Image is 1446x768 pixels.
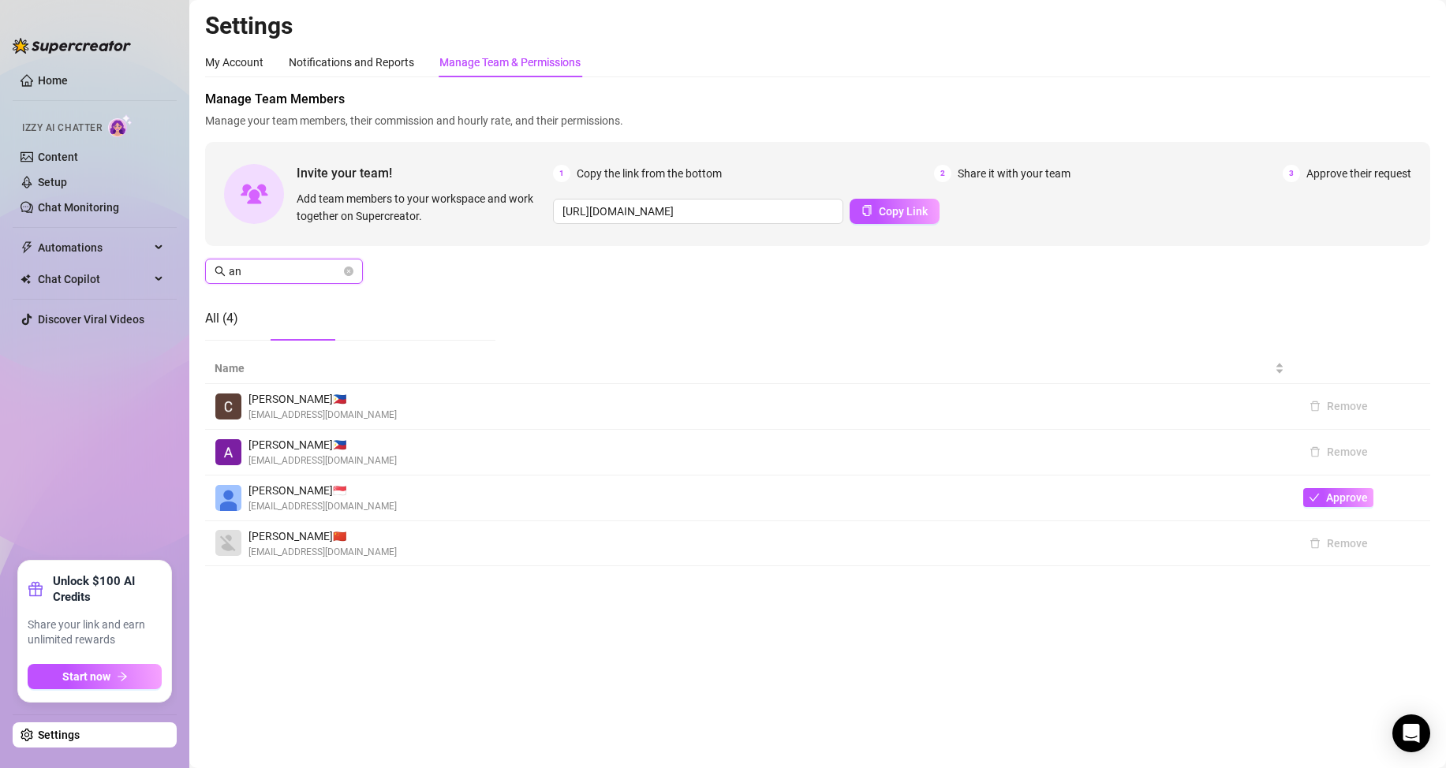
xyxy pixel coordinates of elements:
[1306,165,1411,182] span: Approve their request
[205,54,263,71] div: My Account
[38,235,150,260] span: Automations
[22,121,102,136] span: Izzy AI Chatter
[215,266,226,277] span: search
[248,453,397,468] span: [EMAIL_ADDRESS][DOMAIN_NAME]
[1303,397,1374,416] button: Remove
[62,670,110,683] span: Start now
[205,353,1294,384] th: Name
[28,617,162,648] span: Share your link and earn unlimited rewards
[934,165,951,182] span: 2
[215,439,241,465] img: Aaron Anthony Besana
[215,530,241,556] img: Anthony Juntilla
[28,581,43,597] span: gift
[1303,534,1374,553] button: Remove
[248,436,397,453] span: [PERSON_NAME] 🇵🇭
[1392,714,1430,752] div: Open Intercom Messenger
[205,90,1430,109] span: Manage Team Members
[38,267,150,292] span: Chat Copilot
[248,499,397,514] span: [EMAIL_ADDRESS][DOMAIN_NAME]
[439,54,581,71] div: Manage Team & Permissions
[53,573,162,605] strong: Unlock $100 AI Credits
[28,664,162,689] button: Start nowarrow-right
[879,205,928,218] span: Copy Link
[117,671,128,682] span: arrow-right
[297,163,553,183] span: Invite your team!
[1326,491,1368,504] span: Approve
[248,528,397,545] span: [PERSON_NAME] 🇨🇳
[108,114,133,137] img: AI Chatter
[553,165,570,182] span: 1
[215,393,241,419] img: Camille Delos Santos
[21,274,31,285] img: Chat Copilot
[38,176,67,188] a: Setup
[21,241,33,254] span: thunderbolt
[215,485,241,511] img: John Cody Lumantas
[1309,492,1320,503] span: check
[215,360,1272,377] span: Name
[229,263,341,280] input: Search members
[38,74,68,87] a: Home
[248,545,397,560] span: [EMAIL_ADDRESS][DOMAIN_NAME]
[850,199,940,224] button: Copy Link
[205,11,1430,41] h2: Settings
[1303,442,1374,461] button: Remove
[861,205,872,216] span: copy
[1283,165,1300,182] span: 3
[577,165,722,182] span: Copy the link from the bottom
[38,313,144,326] a: Discover Viral Videos
[205,112,1430,129] span: Manage your team members, their commission and hourly rate, and their permissions.
[38,729,80,741] a: Settings
[13,38,131,54] img: logo-BBDzfeDw.svg
[958,165,1070,182] span: Share it with your team
[38,201,119,214] a: Chat Monitoring
[205,309,238,328] div: All (4)
[248,482,397,499] span: [PERSON_NAME] 🇸🇬
[1303,488,1373,507] button: Approve
[297,190,547,225] span: Add team members to your workspace and work together on Supercreator.
[289,54,414,71] div: Notifications and Reports
[344,267,353,276] button: close-circle
[248,408,397,423] span: [EMAIL_ADDRESS][DOMAIN_NAME]
[248,390,397,408] span: [PERSON_NAME] 🇵🇭
[38,151,78,163] a: Content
